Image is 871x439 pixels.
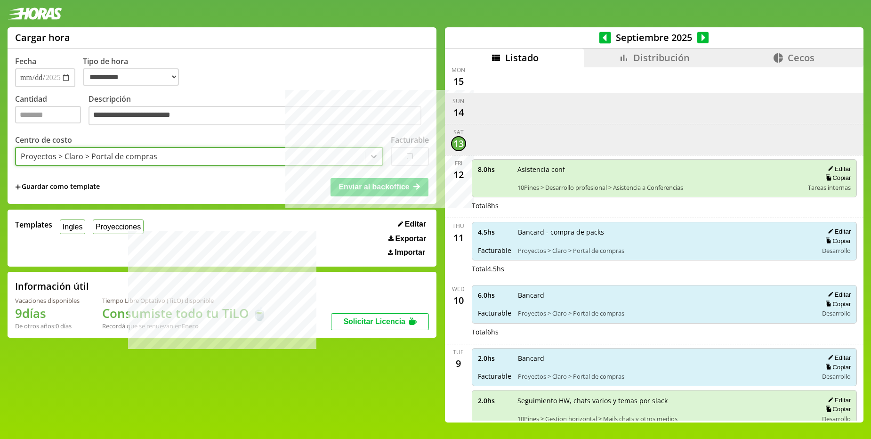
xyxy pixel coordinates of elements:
[395,235,426,243] span: Exportar
[15,296,80,305] div: Vacaciones disponibles
[517,183,802,192] span: 10Pines > Desarrollo profesional > Asistencia a Conferencias
[83,56,186,87] label: Tipo de hora
[15,31,70,44] h1: Cargar hora
[517,396,812,405] span: Seguimiento HW, chats varios y temas por slack
[15,106,81,123] input: Cantidad
[823,174,851,182] button: Copiar
[182,322,199,330] b: Enero
[518,309,812,317] span: Proyectos > Claro > Portal de compras
[518,246,812,255] span: Proyectos > Claro > Portal de compras
[478,246,511,255] span: Facturable
[518,372,812,381] span: Proyectos > Claro > Portal de compras
[472,264,857,273] div: Total 4.5 hs
[518,228,812,236] span: Bancard - compra de packs
[633,51,690,64] span: Distribución
[517,415,812,423] span: 10Pines > Gestion horizontal > Mails chats y otros medios
[395,219,429,229] button: Editar
[472,201,857,210] div: Total 8 hs
[331,313,429,330] button: Solicitar Licencia
[823,363,851,371] button: Copiar
[451,167,466,182] div: 12
[825,396,851,404] button: Editar
[15,322,80,330] div: De otros años: 0 días
[452,285,465,293] div: Wed
[451,293,466,308] div: 10
[83,68,179,86] select: Tipo de hora
[611,31,697,44] span: Septiembre 2025
[21,151,157,162] div: Proyectos > Claro > Portal de compras
[93,219,144,234] button: Proyecciones
[15,182,21,192] span: +
[823,405,851,413] button: Copiar
[518,354,812,363] span: Bancard
[451,230,466,245] div: 11
[517,165,802,174] span: Asistencia conf
[451,356,466,371] div: 9
[822,309,851,317] span: Desarrollo
[15,219,52,230] span: Templates
[478,165,511,174] span: 8.0 hs
[478,309,511,317] span: Facturable
[445,67,863,421] div: scrollable content
[60,219,85,234] button: Ingles
[15,305,80,322] h1: 9 días
[478,228,511,236] span: 4.5 hs
[451,105,466,120] div: 14
[8,8,62,20] img: logotipo
[405,220,426,228] span: Editar
[823,300,851,308] button: Copiar
[825,291,851,299] button: Editar
[825,165,851,173] button: Editar
[788,51,815,64] span: Cecos
[102,305,267,322] h1: Consumiste todo tu TiLO 🍵
[343,317,405,325] span: Solicitar Licencia
[472,327,857,336] div: Total 6 hs
[825,354,851,362] button: Editar
[478,372,511,381] span: Facturable
[339,183,409,191] span: Enviar al backoffice
[453,128,464,136] div: Sat
[391,135,429,145] label: Facturable
[455,159,462,167] div: Fri
[825,228,851,236] button: Editar
[15,94,89,128] label: Cantidad
[102,322,267,330] div: Recordá que se renuevan en
[452,222,464,230] div: Thu
[823,237,851,245] button: Copiar
[478,354,511,363] span: 2.0 hs
[451,74,466,89] div: 15
[478,291,511,300] span: 6.0 hs
[452,97,464,105] div: Sun
[15,135,72,145] label: Centro de costo
[395,248,425,257] span: Importar
[452,66,465,74] div: Mon
[808,183,851,192] span: Tareas internas
[822,246,851,255] span: Desarrollo
[15,56,36,66] label: Fecha
[89,94,429,128] label: Descripción
[89,106,421,126] textarea: Descripción
[386,234,429,244] button: Exportar
[15,280,89,293] h2: Información útil
[451,136,466,151] div: 13
[331,178,428,196] button: Enviar al backoffice
[102,296,267,305] div: Tiempo Libre Optativo (TiLO) disponible
[478,396,511,405] span: 2.0 hs
[518,291,812,300] span: Bancard
[505,51,539,64] span: Listado
[822,415,851,423] span: Desarrollo
[822,372,851,381] span: Desarrollo
[15,182,100,192] span: +Guardar como template
[453,348,464,356] div: Tue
